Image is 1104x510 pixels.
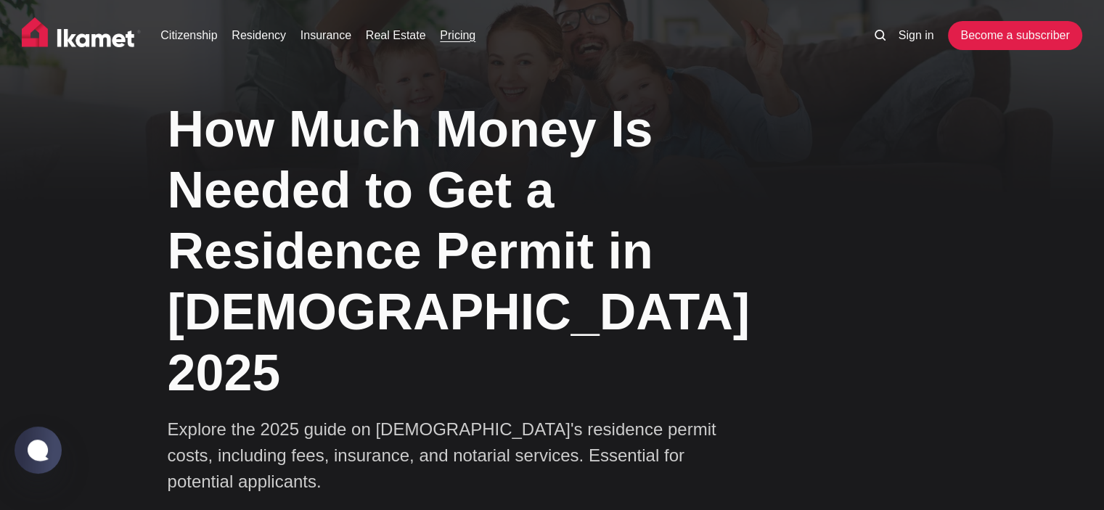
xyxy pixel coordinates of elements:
[440,27,475,44] a: Pricing
[899,27,934,44] a: Sign in
[168,99,792,403] h1: How Much Money Is Needed to Get a Residence Permit in [DEMOGRAPHIC_DATA] 2025
[232,27,286,44] a: Residency
[948,21,1081,50] a: Become a subscriber
[168,416,748,495] p: Explore the 2025 guide on [DEMOGRAPHIC_DATA]'s residence permit costs, including fees, insurance,...
[366,27,426,44] a: Real Estate
[22,17,141,54] img: Ikamet home
[160,27,217,44] a: Citizenship
[300,27,351,44] a: Insurance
